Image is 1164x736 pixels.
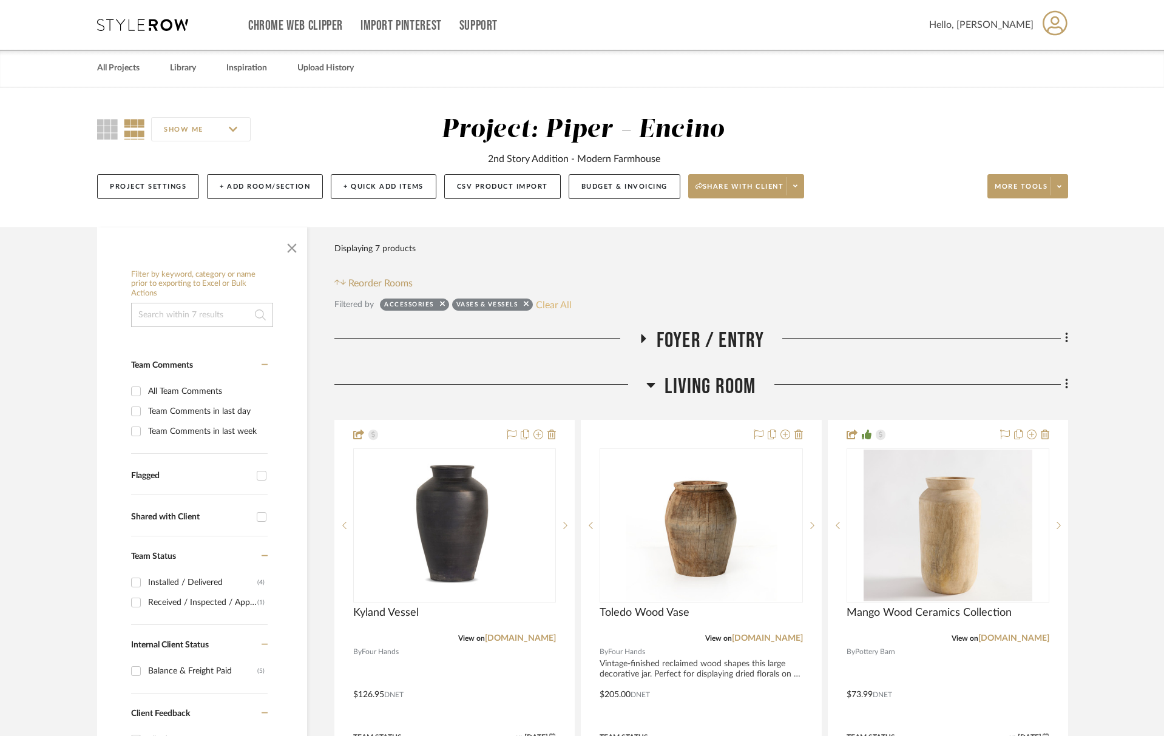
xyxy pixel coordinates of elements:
[257,573,265,592] div: (4)
[569,174,680,199] button: Budget & Invoicing
[978,634,1049,643] a: [DOMAIN_NAME]
[131,361,193,370] span: Team Comments
[280,234,304,258] button: Close
[353,606,419,620] span: Kyland Vessel
[705,635,732,642] span: View on
[488,152,660,166] div: 2nd Story Addition - Modern Farmhouse
[458,635,485,642] span: View on
[257,593,265,612] div: (1)
[97,60,140,76] a: All Projects
[441,117,725,143] div: Project: Piper - Encino
[207,174,323,199] button: + Add Room/Section
[608,646,645,658] span: Four Hands
[987,174,1068,198] button: More tools
[131,303,273,327] input: Search within 7 results
[600,606,689,620] span: Toledo Wood Vase
[248,21,343,31] a: Chrome Web Clipper
[384,300,434,312] div: Accessories
[379,450,530,601] img: Kyland Vessel
[131,270,273,299] h6: Filter by keyword, category or name prior to exporting to Excel or Bulk Actions
[855,646,895,658] span: Pottery Barn
[600,646,608,658] span: By
[353,646,362,658] span: By
[348,276,413,291] span: Reorder Rooms
[331,174,436,199] button: + Quick Add Items
[148,661,257,681] div: Balance & Freight Paid
[456,300,518,312] div: Vases & Vessels
[257,661,265,681] div: (5)
[148,382,265,401] div: All Team Comments
[170,60,196,76] a: Library
[657,328,765,354] span: Foyer / Entry
[444,174,561,199] button: CSV Product Import
[131,471,251,481] div: Flagged
[864,450,1032,601] img: Mango Wood Ceramics Collection
[665,374,756,400] span: Living Room
[148,573,257,592] div: Installed / Delivered
[362,646,399,658] span: Four Hands
[148,422,265,441] div: Team Comments in last week
[600,449,802,602] div: 0
[131,512,251,522] div: Shared with Client
[929,18,1034,32] span: Hello, [PERSON_NAME]
[131,641,209,649] span: Internal Client Status
[334,276,413,291] button: Reorder Rooms
[732,634,803,643] a: [DOMAIN_NAME]
[485,634,556,643] a: [DOMAIN_NAME]
[952,635,978,642] span: View on
[297,60,354,76] a: Upload History
[148,402,265,421] div: Team Comments in last day
[995,182,1047,200] span: More tools
[847,606,1012,620] span: Mango Wood Ceramics Collection
[131,552,176,561] span: Team Status
[148,593,257,612] div: Received / Inspected / Approved
[695,182,784,200] span: Share with client
[97,174,199,199] button: Project Settings
[847,646,855,658] span: By
[131,709,190,718] span: Client Feedback
[459,21,498,31] a: Support
[226,60,267,76] a: Inspiration
[354,449,555,602] div: 0
[334,298,374,311] div: Filtered by
[334,237,416,261] div: Displaying 7 products
[536,297,572,312] button: Clear All
[688,174,805,198] button: Share with client
[625,450,777,601] img: Toledo Wood Vase
[360,21,442,31] a: Import Pinterest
